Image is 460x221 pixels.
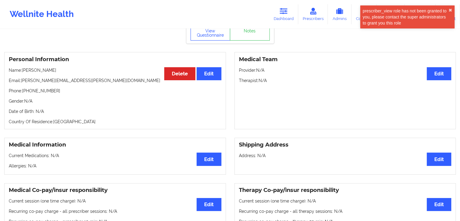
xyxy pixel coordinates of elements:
p: Gender: N/A [9,98,221,104]
a: Prescribers [298,4,328,24]
p: Allergies: N/A [9,163,221,169]
h3: Personal Information [9,56,221,63]
p: Address: N/A [239,153,452,159]
p: Name: [PERSON_NAME] [9,67,221,73]
p: Provider: N/A [239,67,452,73]
h3: Medical Co-pay/insur responsibility [9,187,221,194]
button: Delete [164,67,195,80]
button: Edit [427,67,451,80]
button: View Questionnaire [191,25,230,41]
button: Edit [197,198,221,211]
h3: Shipping Address [239,141,452,148]
p: Recurring co-pay charge - all therapy sessions : N/A [239,208,452,214]
button: close [449,8,452,13]
p: Therapist: N/A [239,78,452,84]
button: Edit [197,153,221,166]
p: Country Of Residence: [GEOGRAPHIC_DATA] [9,119,221,125]
p: Date of Birth: N/A [9,108,221,114]
h3: Therapy Co-pay/insur responsibility [239,187,452,194]
p: Current Medications: N/A [9,153,221,159]
p: Current session (one time charge): N/A [9,198,221,204]
a: Admins [328,4,351,24]
a: Notes [230,25,270,41]
h3: Medical Team [239,56,452,63]
p: Recurring co-pay charge - all prescriber sessions : N/A [9,208,221,214]
a: Coaches [351,4,377,24]
p: Current session (one time charge): N/A [239,198,452,204]
button: Edit [427,198,451,211]
h3: Medical Information [9,141,221,148]
p: Phone: [PHONE_NUMBER] [9,88,221,94]
div: prescriber_view role has not been granted to you, please contact the super administrators to gran... [363,8,449,26]
button: Edit [197,67,221,80]
a: Dashboard [269,4,298,24]
button: Edit [427,153,451,166]
p: Email: [PERSON_NAME][EMAIL_ADDRESS][PERSON_NAME][DOMAIN_NAME] [9,78,221,84]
